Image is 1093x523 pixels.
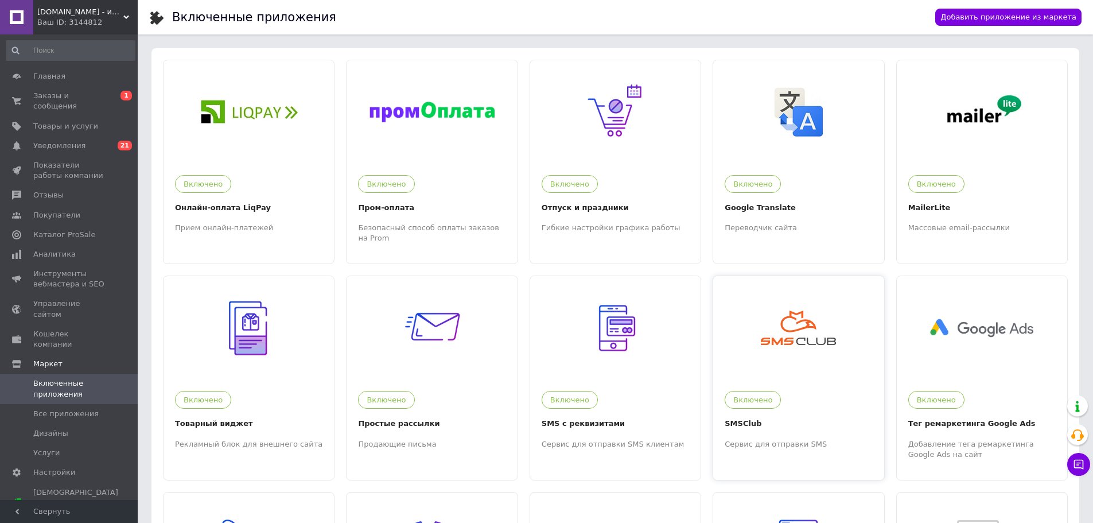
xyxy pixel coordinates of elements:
[713,276,884,468] a: 156ВключеноSMSClubСервис для отправки SMS
[358,391,414,409] div: Включено
[358,439,505,450] div: Продающие письма
[37,17,138,28] div: Ваш ID: 3144812
[908,175,964,193] div: Включено
[33,269,106,289] span: Инструменты вебмастера и SEO
[120,91,132,100] span: 1
[897,276,1067,468] a: 59ВключеноТег ремаркетинга Google AdsДобавление тега ремаркетинга Google Ads на сайт
[33,190,64,200] span: Отзывы
[761,311,836,345] img: 156
[580,293,651,363] img: 57
[175,417,322,430] div: Товарный виджет
[725,391,781,409] div: Включено
[175,202,322,214] div: Онлайн-оплата LiqPay
[542,417,689,430] div: SMS с реквизитами
[175,175,231,193] div: Включено
[580,77,651,148] img: 13
[358,223,505,243] div: Безопасный способ оплаты заказов на Prom
[725,417,872,430] div: SMSClub
[542,391,598,409] div: Включено
[33,359,63,369] span: Маркет
[33,448,60,458] span: Услуги
[1067,453,1090,476] button: Чат с покупателем
[935,9,1082,26] a: Добавить приложение из маркета
[908,223,1056,233] div: Массовые email-рассылки
[33,467,75,478] span: Настройки
[713,60,884,252] a: 4ВключеноGoogle TranslateПереводчик сайта
[530,276,701,468] a: 57ВключеноSMS с реквизитамиСервис для отправки SMS клиентам
[186,88,311,136] img: 15
[347,60,517,252] a: 184ВключеноПром-оплатаБезопасный способ оплаты заказов на Prom
[172,11,336,24] div: Включенные приложения
[6,40,135,61] input: Поиск
[897,60,1067,252] a: 14ВключеноMailerLiteМассовые email-рассылки
[908,417,1056,430] div: Тег ремаркетинга Google Ads
[542,439,689,450] div: Сервис для отправки SMS клиентам
[175,439,322,450] div: Рекламный блок для внешнего сайта
[33,160,106,181] span: Показатели работы компании
[33,299,106,319] span: Управление сайтом
[33,121,98,131] span: Товары и услуги
[725,175,781,193] div: Включено
[908,391,964,409] div: Включено
[542,223,689,233] div: Гибкие настройки графика работы
[33,428,68,439] span: Дизайны
[358,202,505,214] div: Пром-оплата
[175,391,231,409] div: Включено
[33,329,106,350] span: Кошелек компании
[725,439,872,450] div: Сервис для отправки SMS
[530,60,701,252] a: 13ВключеноОтпуск и праздникиГибкие настройки графика работы
[33,91,106,111] span: Заказы и сообщения
[908,202,1056,214] div: MailerLite
[118,141,132,150] span: 21
[33,141,85,151] span: Уведомления
[920,88,1044,136] img: 14
[542,175,598,193] div: Включено
[33,249,76,259] span: Аналитика
[920,309,1044,348] img: 59
[358,417,505,430] div: Простые рассылки
[725,202,872,214] div: Google Translate
[725,223,872,233] div: Переводчик сайта
[774,87,823,137] img: 4
[213,293,284,363] img: 32
[175,223,322,233] div: Прием онлайн-платежей
[33,210,80,220] span: Покупатели
[358,175,414,193] div: Включено
[164,276,334,468] a: 32ВключеноТоварный виджетРекламный блок для внешнего сайта
[33,409,99,419] span: Все приложения
[37,7,123,17] span: Flawless.com.ua - интернет-магазин профессиональной косметики
[542,202,689,214] div: Отпуск и праздники
[33,71,65,82] span: Главная
[397,293,468,363] img: 33
[33,378,106,399] span: Включенные приложения
[33,487,118,519] span: [DEMOGRAPHIC_DATA] и счета
[164,60,334,252] a: 15ВключеноОнлайн-оплата LiqPayПрием онлайн-платежей
[33,230,95,240] span: Каталог ProSale
[347,276,517,468] a: 33ВключеноПростые рассылкиПродающие письма
[908,439,1056,460] div: Добавление тега ремаркетинга Google Ads на сайт
[369,102,494,122] img: 184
